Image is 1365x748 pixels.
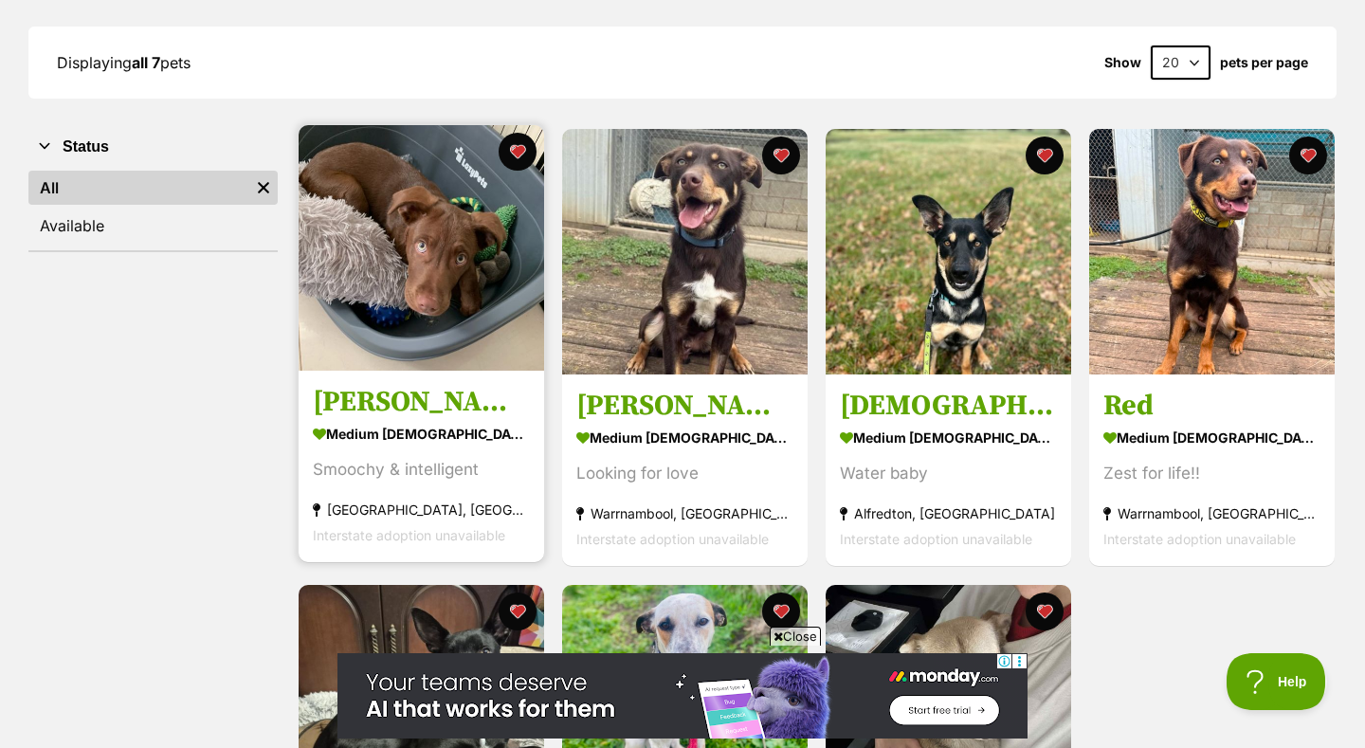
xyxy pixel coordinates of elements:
[576,532,769,548] span: Interstate adoption unavailable
[1103,462,1320,487] div: Zest for life!!
[1289,137,1327,174] button: favourite
[826,129,1071,374] img: Zeus
[28,209,278,243] a: Available
[313,458,530,483] div: Smoochy & intelligent
[826,374,1071,567] a: [DEMOGRAPHIC_DATA] medium [DEMOGRAPHIC_DATA] Dog Water baby Alfredton, [GEOGRAPHIC_DATA] Intersta...
[28,135,278,159] button: Status
[28,167,278,250] div: Status
[313,385,530,421] h3: [PERSON_NAME]
[57,53,191,72] span: Displaying pets
[1103,532,1296,548] span: Interstate adoption unavailable
[249,171,278,205] a: Remove filter
[762,137,800,174] button: favourite
[313,528,505,544] span: Interstate adoption unavailable
[562,374,808,567] a: [PERSON_NAME] medium [DEMOGRAPHIC_DATA] Dog Looking for love Warrnambool, [GEOGRAPHIC_DATA] Inter...
[313,421,530,448] div: medium [DEMOGRAPHIC_DATA] Dog
[1227,653,1327,710] iframe: Help Scout Beacon - Open
[840,532,1032,548] span: Interstate adoption unavailable
[1103,502,1320,527] div: Warrnambool, [GEOGRAPHIC_DATA]
[840,425,1057,452] div: medium [DEMOGRAPHIC_DATA] Dog
[840,502,1057,527] div: Alfredton, [GEOGRAPHIC_DATA]
[28,171,249,205] a: All
[132,53,160,72] strong: all 7
[313,498,530,523] div: [GEOGRAPHIC_DATA], [GEOGRAPHIC_DATA]
[1104,55,1141,70] span: Show
[1089,129,1335,374] img: Red
[576,389,793,425] h3: [PERSON_NAME]
[1026,593,1064,630] button: favourite
[299,371,544,563] a: [PERSON_NAME] medium [DEMOGRAPHIC_DATA] Dog Smoochy & intelligent [GEOGRAPHIC_DATA], [GEOGRAPHIC_...
[499,593,537,630] button: favourite
[499,133,537,171] button: favourite
[337,653,1028,739] iframe: Advertisement
[1089,374,1335,567] a: Red medium [DEMOGRAPHIC_DATA] Dog Zest for life!! Warrnambool, [GEOGRAPHIC_DATA] Interstate adopt...
[562,129,808,374] img: Tim
[1103,389,1320,425] h3: Red
[840,389,1057,425] h3: [DEMOGRAPHIC_DATA]
[299,125,544,371] img: Chai Latte
[1026,137,1064,174] button: favourite
[576,425,793,452] div: medium [DEMOGRAPHIC_DATA] Dog
[1220,55,1308,70] label: pets per page
[576,462,793,487] div: Looking for love
[576,502,793,527] div: Warrnambool, [GEOGRAPHIC_DATA]
[840,462,1057,487] div: Water baby
[762,593,800,630] button: favourite
[770,627,821,646] span: Close
[1103,425,1320,452] div: medium [DEMOGRAPHIC_DATA] Dog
